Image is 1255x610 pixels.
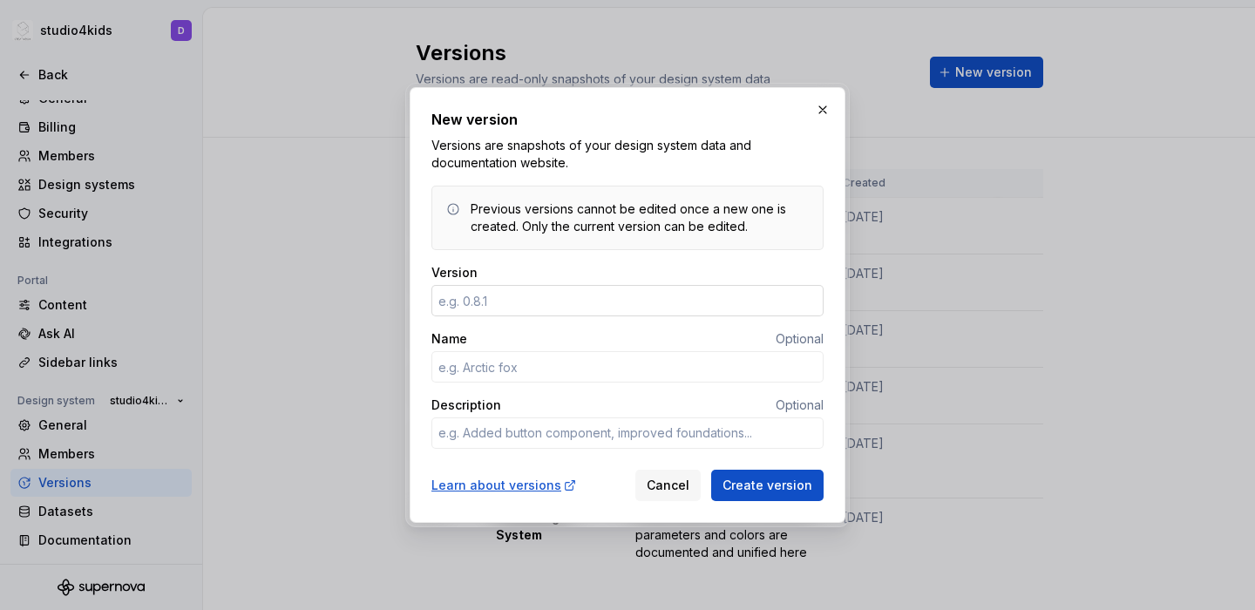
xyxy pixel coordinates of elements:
label: Name [431,330,467,348]
span: Optional [776,397,824,412]
button: Create version [711,470,824,501]
div: Previous versions cannot be edited once a new one is created. Only the current version can be edi... [471,200,809,235]
p: Versions are snapshots of your design system data and documentation website. [431,137,824,172]
span: Cancel [647,477,689,494]
label: Description [431,396,501,414]
input: e.g. Arctic fox [431,351,824,383]
label: Version [431,264,478,281]
button: Cancel [635,470,701,501]
h2: New version [431,109,824,130]
input: e.g. 0.8.1 [431,285,824,316]
span: Create version [722,477,812,494]
span: Optional [776,331,824,346]
a: Learn about versions [431,477,577,494]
